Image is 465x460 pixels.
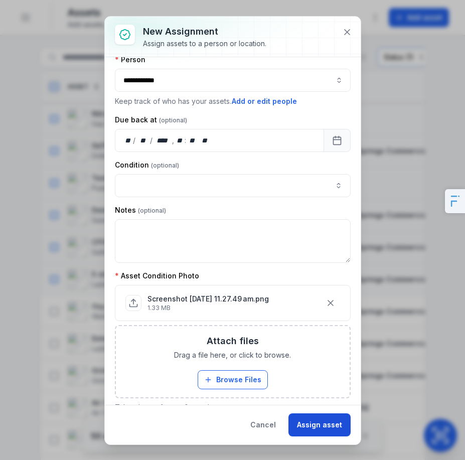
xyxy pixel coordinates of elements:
[185,135,187,145] div: :
[207,334,259,348] h3: Attach files
[115,160,179,170] label: Condition
[115,96,351,107] p: Keep track of who has your assets.
[115,115,187,125] label: Due back at
[187,135,197,145] div: minute,
[153,135,172,145] div: year,
[175,135,185,145] div: hour,
[115,69,351,92] input: assignment-add:person-label
[147,304,269,312] p: 1.33 MB
[231,96,297,107] button: Add or edit people
[136,135,150,145] div: month,
[174,350,291,360] span: Drag a file here, or click to browse.
[242,413,284,436] button: Cancel
[199,135,210,145] div: am/pm,
[288,413,351,436] button: Assign asset
[133,135,136,145] div: /
[115,402,351,412] p: Take photo of asset & any damage
[150,135,153,145] div: /
[123,135,133,145] div: day,
[172,135,175,145] div: ,
[115,55,145,65] label: Person
[115,271,199,281] label: Asset Condition Photo
[143,39,266,49] div: Assign assets to a person or location.
[147,294,269,304] p: Screenshot [DATE] 11.27.49 am.png
[143,25,266,39] h3: New assignment
[198,370,268,389] button: Browse Files
[115,205,166,215] label: Notes
[324,129,351,152] button: Calendar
